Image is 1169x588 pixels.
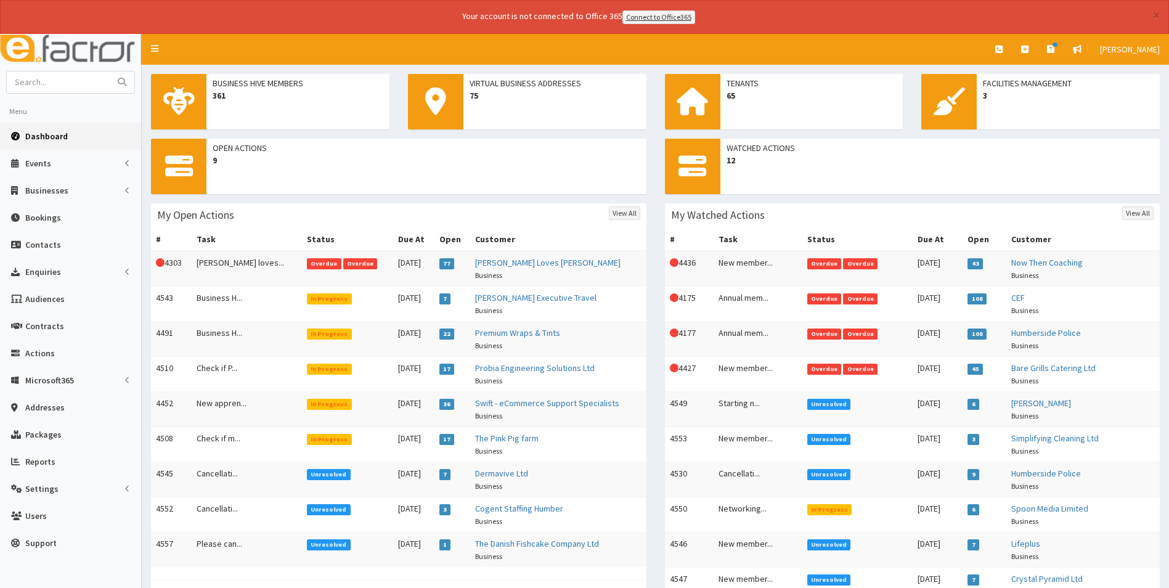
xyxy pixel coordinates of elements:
td: Please can... [192,532,302,567]
td: Cancellati... [192,462,302,497]
span: Addresses [25,402,65,413]
span: In Progress [307,434,352,445]
small: Business [475,481,502,491]
span: 17 [439,434,455,445]
small: Business [475,446,502,455]
a: Simplifying Cleaning Ltd [1011,433,1099,444]
span: 12 [727,154,1154,166]
span: Unresolved [807,539,851,550]
td: New member... [714,532,802,567]
span: 9 [213,154,640,166]
span: 1 [439,539,451,550]
td: [DATE] [913,462,963,497]
td: 4175 [665,286,714,321]
td: 4491 [151,321,192,356]
span: Dashboard [25,131,68,142]
span: In Progress [307,399,352,410]
span: Packages [25,429,62,440]
a: Humberside Police [1011,327,1081,338]
td: [DATE] [393,321,434,356]
span: Events [25,158,51,169]
a: CEF [1011,292,1025,303]
span: Unresolved [307,469,351,480]
small: Business [475,306,502,315]
span: In Progress [307,364,352,375]
span: [PERSON_NAME] [1100,44,1160,55]
td: 4553 [665,427,714,462]
small: Business [1011,552,1038,561]
span: Overdue [343,258,378,269]
small: Business [475,376,502,385]
td: 4549 [665,391,714,427]
span: Reports [25,456,55,467]
th: Customer [1006,228,1160,251]
td: [DATE] [393,251,434,287]
td: Business H... [192,286,302,321]
td: Networking... [714,497,802,532]
span: In Progress [307,329,352,340]
td: Cancellati... [714,462,802,497]
td: Check if P... [192,356,302,391]
td: [DATE] [393,391,434,427]
span: Settings [25,483,59,494]
span: 3 [967,434,979,445]
a: Crystal Pyramid Ltd [1011,573,1083,584]
td: 4543 [151,286,192,321]
span: 3 [439,504,451,515]
small: Business [475,552,502,561]
td: Cancellati... [192,497,302,532]
td: 4427 [665,356,714,391]
a: Dermavive Ltd [475,468,528,479]
span: Users [25,510,47,521]
td: 4557 [151,532,192,567]
span: Overdue [807,258,842,269]
a: Probia Engineering Solutions Ltd [475,362,595,374]
h3: My Watched Actions [671,210,765,221]
span: 7 [967,574,979,586]
span: Contracts [25,321,64,332]
span: Overdue [843,329,878,340]
span: Watched Actions [727,142,1154,154]
span: In Progress [807,504,852,515]
span: 43 [967,258,983,269]
a: Premium Wraps & Tints [475,327,560,338]
span: Overdue [807,364,842,375]
th: Due At [393,228,434,251]
span: Microsoft365 [25,375,74,386]
span: Unresolved [807,469,851,480]
th: Status [802,228,913,251]
span: 9 [967,469,979,480]
span: 65 [727,89,897,102]
td: [DATE] [393,427,434,462]
span: Overdue [807,293,842,304]
span: Unresolved [807,434,851,445]
td: 4550 [665,497,714,532]
span: 3 [983,89,1154,102]
span: Unresolved [807,399,851,410]
button: × [1153,9,1160,22]
a: View All [609,206,640,220]
span: 361 [213,89,383,102]
span: 108 [967,329,987,340]
td: New appren... [192,391,302,427]
td: 4545 [151,462,192,497]
a: Bare Grills Catering Ltd [1011,362,1096,374]
span: 45 [967,364,983,375]
span: Actions [25,348,55,359]
span: Unresolved [807,574,851,586]
td: New member... [714,427,802,462]
span: Overdue [307,258,341,269]
span: Facilities Management [983,77,1154,89]
i: This Action is overdue! [670,329,678,337]
th: Task [192,228,302,251]
span: Business Hive Members [213,77,383,89]
td: [DATE] [393,356,434,391]
small: Business [475,271,502,280]
td: [DATE] [393,462,434,497]
small: Business [1011,446,1038,455]
th: Status [302,228,393,251]
span: Enquiries [25,266,61,277]
span: Overdue [843,364,878,375]
th: Due At [913,228,963,251]
span: 77 [439,258,455,269]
